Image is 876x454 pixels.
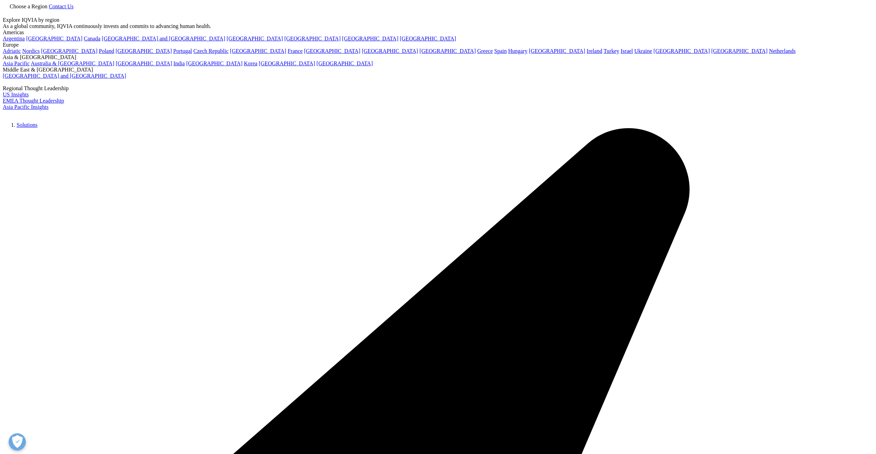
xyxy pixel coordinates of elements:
[317,60,373,66] a: [GEOGRAPHIC_DATA]
[621,48,633,54] a: Israel
[3,67,873,73] div: Middle East & [GEOGRAPHIC_DATA]
[193,48,229,54] a: Czech Republic
[3,42,873,48] div: Europe
[3,36,25,41] a: Argentina
[3,85,873,92] div: Regional Thought Leadership
[529,48,585,54] a: [GEOGRAPHIC_DATA]
[186,60,242,66] a: [GEOGRAPHIC_DATA]
[259,60,315,66] a: [GEOGRAPHIC_DATA]
[508,48,528,54] a: Hungary
[230,48,286,54] a: [GEOGRAPHIC_DATA]
[3,23,873,29] div: As a global community, IQVIA continuously invests and commits to advancing human health.
[494,48,507,54] a: Spain
[9,433,26,451] button: Open Preferences
[99,48,114,54] a: Poland
[769,48,796,54] a: Netherlands
[116,48,172,54] a: [GEOGRAPHIC_DATA]
[173,48,192,54] a: Portugal
[284,36,340,41] a: [GEOGRAPHIC_DATA]
[41,48,97,54] a: [GEOGRAPHIC_DATA]
[3,92,29,97] a: US Insights
[304,48,360,54] a: [GEOGRAPHIC_DATA]
[244,60,257,66] a: Korea
[84,36,100,41] a: Canada
[3,60,30,66] a: Asia Pacific
[362,48,418,54] a: [GEOGRAPHIC_DATA]
[3,29,873,36] div: Americas
[10,3,47,9] span: Choose a Region
[116,60,172,66] a: [GEOGRAPHIC_DATA]
[3,17,873,23] div: Explore IQVIA by region
[102,36,225,41] a: [GEOGRAPHIC_DATA] and [GEOGRAPHIC_DATA]
[604,48,619,54] a: Turkey
[3,98,64,104] a: EMEA Thought Leadership
[49,3,74,9] a: Contact Us
[26,36,83,41] a: [GEOGRAPHIC_DATA]
[654,48,710,54] a: [GEOGRAPHIC_DATA]
[31,60,114,66] a: Australia & [GEOGRAPHIC_DATA]
[634,48,652,54] a: Ukraine
[400,36,456,41] a: [GEOGRAPHIC_DATA]
[227,36,283,41] a: [GEOGRAPHIC_DATA]
[3,73,126,79] a: [GEOGRAPHIC_DATA] and [GEOGRAPHIC_DATA]
[420,48,476,54] a: [GEOGRAPHIC_DATA]
[477,48,493,54] a: Greece
[173,60,185,66] a: India
[711,48,768,54] a: [GEOGRAPHIC_DATA]
[3,54,873,60] div: Asia & [GEOGRAPHIC_DATA]
[3,48,21,54] a: Adriatic
[17,122,37,128] a: Solutions
[342,36,398,41] a: [GEOGRAPHIC_DATA]
[288,48,303,54] a: France
[3,104,48,110] a: Asia Pacific Insights
[587,48,602,54] a: Ireland
[22,48,40,54] a: Nordics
